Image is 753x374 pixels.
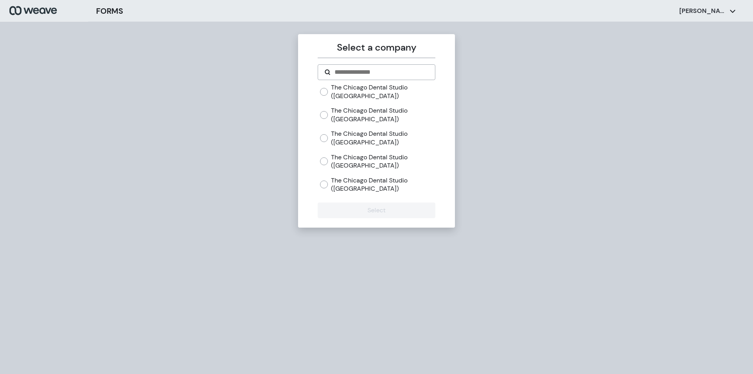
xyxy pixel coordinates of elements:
[334,68,428,77] input: Search
[96,5,123,17] h3: FORMS
[318,203,435,218] button: Select
[331,106,435,123] label: The Chicago Dental Studio ([GEOGRAPHIC_DATA])
[331,130,435,146] label: The Chicago Dental Studio ([GEOGRAPHIC_DATA])
[331,176,435,193] label: The Chicago Dental Studio ([GEOGRAPHIC_DATA])
[679,7,726,15] p: [PERSON_NAME]
[331,83,435,100] label: The Chicago Dental Studio ([GEOGRAPHIC_DATA])
[331,153,435,170] label: The Chicago Dental Studio ([GEOGRAPHIC_DATA])
[318,40,435,55] p: Select a company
